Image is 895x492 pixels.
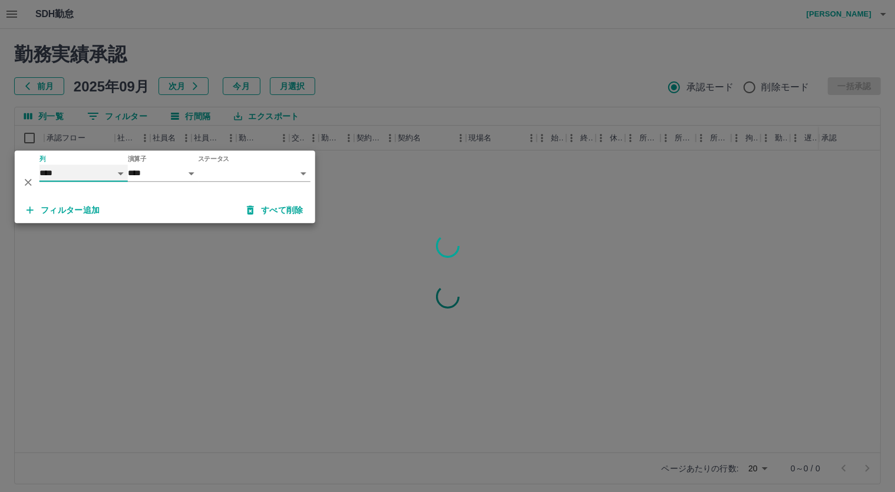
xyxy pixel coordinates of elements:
[128,155,147,163] label: 演算子
[237,199,313,221] button: すべて削除
[198,155,229,163] label: ステータス
[39,155,46,163] label: 列
[19,174,37,192] button: 削除
[17,199,110,221] button: フィルター追加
